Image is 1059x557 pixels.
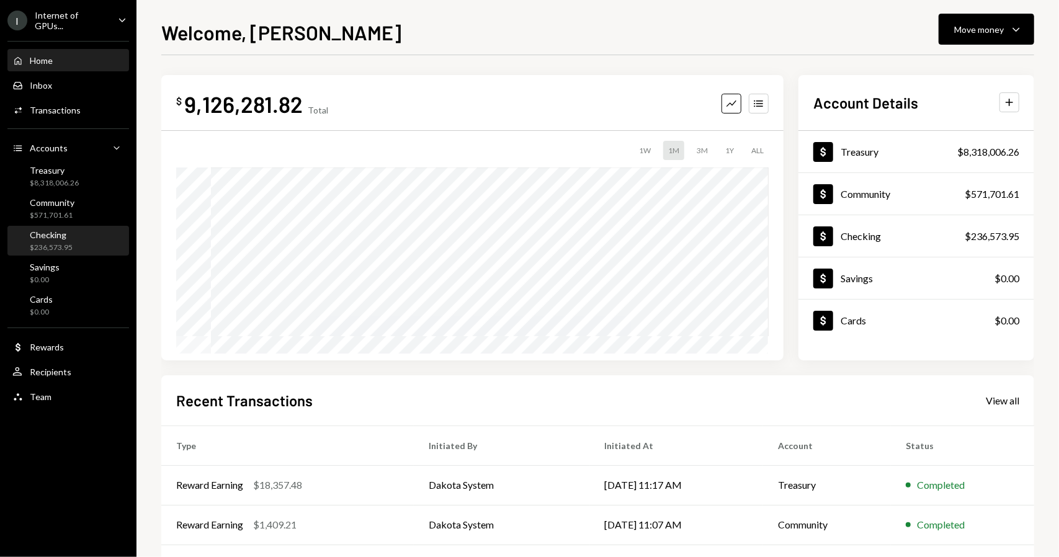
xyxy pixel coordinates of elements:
[7,11,27,30] div: I
[30,178,79,189] div: $8,318,006.26
[939,14,1034,45] button: Move money
[7,385,129,408] a: Team
[746,141,769,160] div: ALL
[634,141,656,160] div: 1W
[7,161,129,191] a: Treasury$8,318,006.26
[30,165,79,176] div: Treasury
[720,141,739,160] div: 1Y
[7,360,129,383] a: Recipients
[841,188,890,200] div: Community
[30,294,53,305] div: Cards
[30,197,74,208] div: Community
[841,146,878,158] div: Treasury
[763,505,891,545] td: Community
[414,505,590,545] td: Dakota System
[590,505,763,545] td: [DATE] 11:07 AM
[798,300,1034,341] a: Cards$0.00
[176,517,243,532] div: Reward Earning
[7,74,129,96] a: Inbox
[30,243,73,253] div: $236,573.95
[414,426,590,465] th: Initiated By
[30,391,51,402] div: Team
[30,275,60,285] div: $0.00
[813,92,918,113] h2: Account Details
[841,272,873,284] div: Savings
[30,55,53,66] div: Home
[7,49,129,71] a: Home
[994,313,1019,328] div: $0.00
[414,465,590,505] td: Dakota System
[994,271,1019,286] div: $0.00
[798,173,1034,215] a: Community$571,701.61
[841,314,866,326] div: Cards
[253,478,302,492] div: $18,357.48
[763,426,891,465] th: Account
[30,342,64,352] div: Rewards
[253,517,297,532] div: $1,409.21
[841,230,881,242] div: Checking
[798,215,1034,257] a: Checking$236,573.95
[7,194,129,223] a: Community$571,701.61
[692,141,713,160] div: 3M
[30,262,60,272] div: Savings
[590,426,763,465] th: Initiated At
[891,426,1034,465] th: Status
[176,478,243,492] div: Reward Earning
[30,105,81,115] div: Transactions
[957,145,1019,159] div: $8,318,006.26
[30,307,53,318] div: $0.00
[798,131,1034,172] a: Treasury$8,318,006.26
[917,517,965,532] div: Completed
[917,478,965,492] div: Completed
[7,290,129,320] a: Cards$0.00
[30,80,52,91] div: Inbox
[30,143,68,153] div: Accounts
[30,210,74,221] div: $571,701.61
[176,95,182,107] div: $
[954,23,1004,36] div: Move money
[663,141,684,160] div: 1M
[184,90,303,118] div: 9,126,281.82
[965,187,1019,202] div: $571,701.61
[986,393,1019,407] a: View all
[986,394,1019,407] div: View all
[176,390,313,411] h2: Recent Transactions
[7,226,129,256] a: Checking$236,573.95
[30,229,73,240] div: Checking
[965,229,1019,244] div: $236,573.95
[7,99,129,121] a: Transactions
[30,367,71,377] div: Recipients
[763,465,891,505] td: Treasury
[7,336,129,358] a: Rewards
[161,426,414,465] th: Type
[7,136,129,159] a: Accounts
[161,20,401,45] h1: Welcome, [PERSON_NAME]
[35,10,108,31] div: Internet of GPUs...
[798,257,1034,299] a: Savings$0.00
[7,258,129,288] a: Savings$0.00
[308,105,328,115] div: Total
[590,465,763,505] td: [DATE] 11:17 AM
